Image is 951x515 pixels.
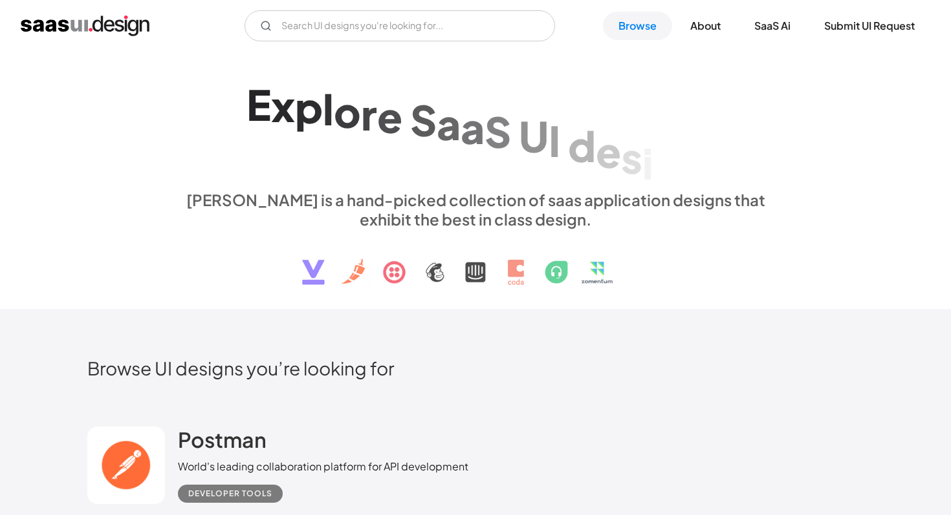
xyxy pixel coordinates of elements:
div: p [295,82,323,132]
div: d [568,121,596,171]
div: Developer tools [188,486,272,501]
form: Email Form [245,10,555,41]
div: i [642,138,653,188]
a: Submit UI Request [809,12,930,40]
div: S [485,107,511,156]
a: Browse [603,12,672,40]
h2: Postman [178,426,267,452]
a: About [675,12,736,40]
div: r [361,89,377,139]
input: Search UI designs you're looking for... [245,10,555,41]
div: I [549,116,560,165]
div: E [246,79,271,129]
div: U [519,111,549,161]
a: home [21,16,149,36]
div: e [377,92,402,142]
div: a [461,103,485,152]
div: World's leading collaboration platform for API development [178,459,468,474]
h2: Browse UI designs you’re looking for [87,357,864,379]
div: S [410,95,437,145]
h1: Explore SaaS UI design patterns & interactions. [178,78,773,177]
a: Postman [178,426,267,459]
div: a [437,99,461,149]
div: l [323,84,334,134]
img: text, icon, saas logo [279,229,672,296]
div: x [271,81,295,131]
div: s [621,132,642,182]
a: SaaS Ai [739,12,806,40]
div: o [334,87,361,136]
div: [PERSON_NAME] is a hand-picked collection of saas application designs that exhibit the best in cl... [178,190,773,229]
